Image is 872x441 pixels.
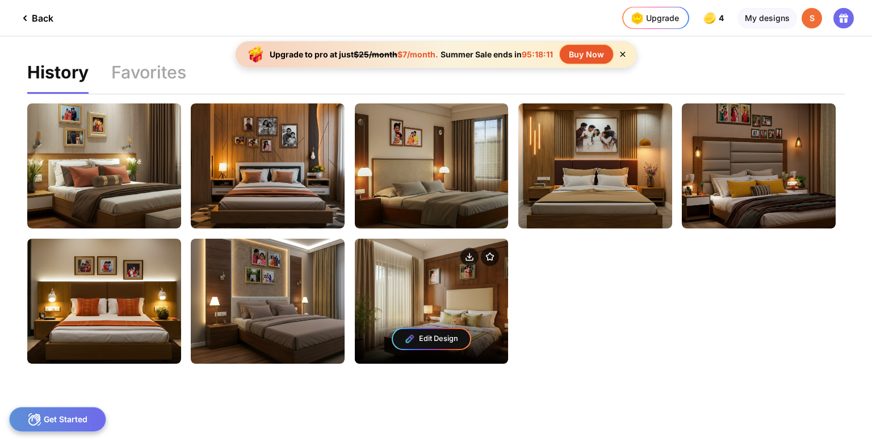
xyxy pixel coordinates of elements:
div: My designs [737,8,797,28]
img: f9595ae7-13d9-4d66-8b75-4868c13a13de692b08af-3bb9-4172-b598-8c3170bc7037.webp [191,103,345,228]
div: Back [18,11,53,25]
img: upgrade-nav-btn-icon.gif [628,9,646,27]
span: $25/month [354,49,397,59]
div: Favorites [111,64,186,94]
img: 78dbed7d-a7e1-401d-a9a8-cb5086647da6ee0b4d15-e839-4c31-a5b4-df25c188a1b3.webp [27,239,181,364]
div: History [27,64,89,94]
img: 9abb6012-d859-4e1c-9dc9-aa18e66314ad26227dab-9595-42ac-b810-6ea1ea14c67b.webp [27,103,181,228]
img: fc1d4d1f-8c6c-462c-a9e9-e314bba5a121fe6dfc20-40f4-416d-b74b-c3699b157efd.webp [355,103,509,228]
span: 95:18:11 [522,49,553,59]
div: Edit Design [393,329,470,350]
div: Upgrade to pro at just [270,49,438,59]
span: 4 [719,14,726,23]
div: Buy Now [560,45,613,64]
div: Summer Sale ends in [438,49,555,59]
div: Upgrade [628,9,679,27]
div: S [802,8,822,28]
img: b1aa1489-8294-4e5a-aacf-ed67d3d0f8b9f24258fd-943b-40ad-bd0f-6ed6d1101b89.webp [518,103,672,228]
img: upgrade-banner-new-year-icon.gif [245,43,267,66]
div: Get Started [9,407,106,432]
img: L3rewhOtdkQAAAABJRU5ErkJggg== [404,333,415,344]
img: d8be1a79-009f-4fb8-b39b-d27dac21d9704942f0e6-7dcd-4a74-adc5-c5b92a2950b1.webp [191,239,345,364]
span: $7/month. [397,49,438,59]
img: f1ea1f03-1d3f-49ed-8563-db2d8826bea989f7a07c-7864-474e-8030-685db5df30da.webp [682,103,836,228]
